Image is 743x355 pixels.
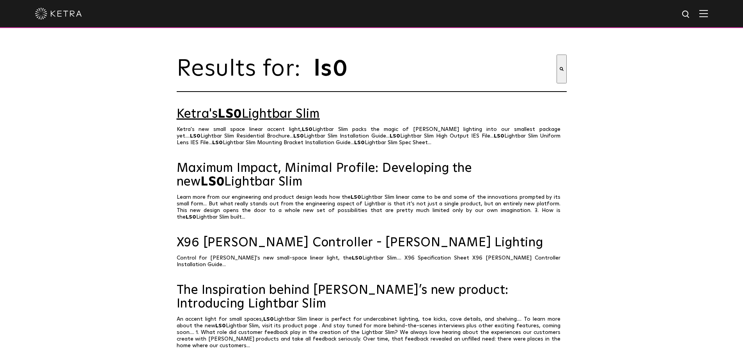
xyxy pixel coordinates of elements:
span: LS0 [186,214,196,220]
img: Hamburger%20Nav.svg [699,10,708,17]
span: LS0 [390,133,400,139]
button: Search [557,55,567,83]
p: Ketra's new small space linear accent light, Lightbar Slim packs the magic of [PERSON_NAME] light... [177,126,567,146]
span: LS0 [302,127,312,132]
img: search icon [681,10,691,19]
span: LS0 [354,140,365,145]
span: LS0 [212,140,223,145]
span: LS0 [215,323,226,329]
span: Results for: [177,57,309,81]
span: LS0 [352,255,362,261]
p: An accent light for small spaces, Lightbar Slim linear is perfect for undercabinet lighting, toe ... [177,316,567,349]
input: This is a search field with an auto-suggest feature attached. [313,55,557,83]
a: Ketra'sLS0Lightbar Slim [177,108,567,121]
span: LS0 [218,108,241,120]
span: LS0 [494,133,504,139]
span: LS0 [201,176,224,188]
p: Control for [PERSON_NAME]'s new small-space linear light, the Lightbar Slim.... X96 Specification... [177,255,567,268]
a: X96 [PERSON_NAME] Controller - [PERSON_NAME] Lighting [177,236,567,250]
img: ketra-logo-2019-white [35,8,82,19]
span: LS0 [351,194,361,200]
p: Learn more from our engineering and product design leads how the Lightbar Slim linear came to be ... [177,194,567,221]
span: LS0 [190,133,200,139]
span: LS0 [263,316,274,322]
a: Maximum Impact, Minimal Profile: Developing the newLS0Lightbar Slim [177,162,567,189]
a: The Inspiration behind [PERSON_NAME]’s new product: Introducing Lightbar Slim [177,284,567,311]
span: LS0 [293,133,304,139]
